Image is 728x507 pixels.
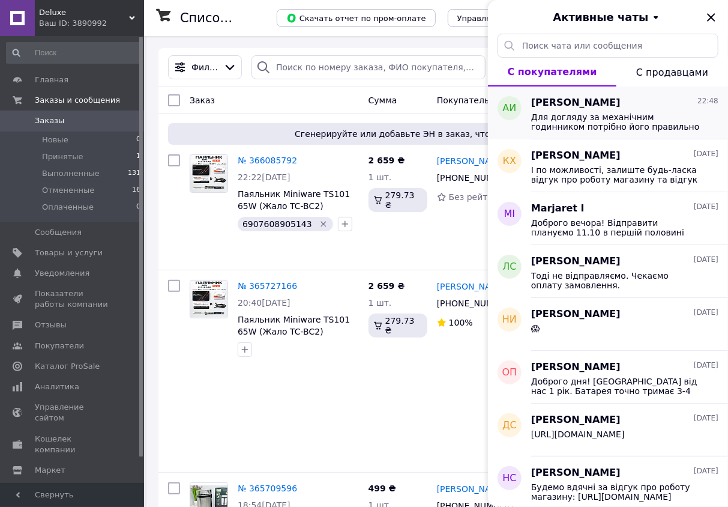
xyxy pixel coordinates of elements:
[190,155,227,192] img: Фото товару
[448,9,561,27] button: Управление статусами
[369,96,397,105] span: Сумма
[488,298,728,351] button: НИ[PERSON_NAME][DATE]😱
[488,192,728,245] button: MIMarjaret I[DATE]Доброго вечора! Відправити плануємо 11.10 в першій половині дня.
[531,149,621,163] span: [PERSON_NAME]
[694,202,718,212] span: [DATE]
[531,377,702,396] span: Доброго дня! [GEOGRAPHIC_DATA] від нас 1 рік. Батарея точно тримає 3-4 дні можливо і 5-6 в залежн...
[286,13,426,23] span: Скачать отчет по пром-оплате
[42,168,100,179] span: Выполненные
[136,135,140,145] span: 0
[190,96,215,105] span: Заказ
[531,271,702,290] span: Тоді не відправляємо. Чекаємо оплату замовлення.
[238,156,297,165] a: № 366085792
[6,42,142,64] input: Поиск
[437,96,490,105] span: Покупатель
[136,202,140,213] span: 0
[488,351,728,404] button: ОП[PERSON_NAME][DATE]Доброго дня! [GEOGRAPHIC_DATA] від нас 1 рік. Батарея точно тримає 3-4 дні м...
[42,151,83,162] span: Принятые
[437,281,507,293] a: [PERSON_NAME]
[694,149,718,159] span: [DATE]
[173,128,702,140] span: Сгенерируйте или добавьте ЭН в заказ, чтобы получить оплату
[531,112,702,132] span: Для догляду за механічним годинником потрібно його правильно заводити і регулярно протирати м'яко...
[369,298,392,308] span: 1 шт.
[502,260,516,274] span: ЛС
[35,288,111,310] span: Показатели работы компании
[488,245,728,298] button: ЛС[PERSON_NAME][DATE]Тоді не відправляємо. Чекаємо оплату замовлення.
[531,482,702,502] span: Будемо вдячні за відгук про роботу магазину: [URL][DOMAIN_NAME] Дякуємо!
[35,247,103,258] span: Товары и услуги
[238,298,290,308] span: 20:40[DATE]
[508,66,597,77] span: С покупателями
[242,219,312,229] span: 6907608905143
[369,484,396,493] span: 499 ₴
[531,308,621,321] span: [PERSON_NAME]
[503,154,516,168] span: КХ
[435,169,510,186] div: [PHONE_NUMBER]
[531,96,621,110] span: [PERSON_NAME]
[238,315,350,384] a: Паяльник Miniware TS101 65W (Жало TC-BC2) программируемый электрический PD 3.1 с регулировкой тем...
[435,295,510,312] div: [PHONE_NUMBER]
[277,9,436,27] button: Скачать отчет по пром-оплате
[694,255,718,265] span: [DATE]
[238,189,350,259] a: Паяльник Miniware TS101 65W (Жало TC-BC2) программируемый электрический PD 3.1 с регулировкой тем...
[531,165,702,184] span: І по можливості, залиште будь-ласка відгук про роботу магазину та відгук про сам товар. Дякуємо)
[531,413,621,427] span: [PERSON_NAME]
[502,366,517,380] span: ОП
[42,202,94,213] span: Оплаченные
[35,227,82,238] span: Сообщения
[191,61,218,73] span: Фильтры
[531,466,621,480] span: [PERSON_NAME]
[35,115,64,126] span: Заказы
[694,413,718,424] span: [DATE]
[531,360,621,374] span: [PERSON_NAME]
[531,430,625,439] span: [URL][DOMAIN_NAME]
[238,484,297,493] a: № 365709596
[136,151,140,162] span: 1
[369,156,405,165] span: 2 659 ₴
[251,55,486,79] input: Поиск по номеру заказа, ФИО покупателя, номеру телефона, Email, номеру накладной
[488,139,728,192] button: КХ[PERSON_NAME][DATE]І по можливості, залиште будь-ласка відгук про роботу магазину та відгук про...
[238,172,290,182] span: 22:22[DATE]
[42,185,94,196] span: Отмененные
[369,281,405,291] span: 2 659 ₴
[35,95,120,106] span: Заказы и сообщения
[35,361,100,372] span: Каталог ProSale
[553,10,649,25] span: Активные чаты
[531,255,621,269] span: [PERSON_NAME]
[531,202,585,216] span: Marjaret I
[488,404,728,457] button: ДС[PERSON_NAME][DATE][URL][DOMAIN_NAME]
[449,192,508,202] span: Без рейтинга
[319,219,328,229] svg: Удалить метку
[636,67,708,78] span: С продавцами
[502,472,516,485] span: НС
[180,11,283,25] h1: Список заказов
[488,87,728,139] button: АИ[PERSON_NAME]22:48Для догляду за механічним годинником потрібно його правильно заводити і регул...
[35,381,79,392] span: Аналитика
[369,188,427,212] div: 279.73 ₴
[132,185,140,196] span: 16
[35,341,84,351] span: Покупатели
[694,360,718,371] span: [DATE]
[616,58,728,87] button: С продавцами
[35,465,65,476] span: Маркет
[502,313,517,327] span: НИ
[437,155,507,167] a: [PERSON_NAME]
[504,207,516,221] span: MI
[128,168,140,179] span: 131
[35,402,111,424] span: Управление сайтом
[190,281,227,318] img: Фото товару
[35,268,89,279] span: Уведомления
[42,135,68,145] span: Новые
[704,10,718,25] button: Закрыть
[503,102,517,115] span: АИ
[238,281,297,291] a: № 365727166
[694,466,718,476] span: [DATE]
[694,308,718,318] span: [DATE]
[488,58,616,87] button: С покупателями
[39,18,144,29] div: Ваш ID: 3890992
[531,324,540,333] span: 😱
[369,172,392,182] span: 1 шт.
[697,96,718,106] span: 22:48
